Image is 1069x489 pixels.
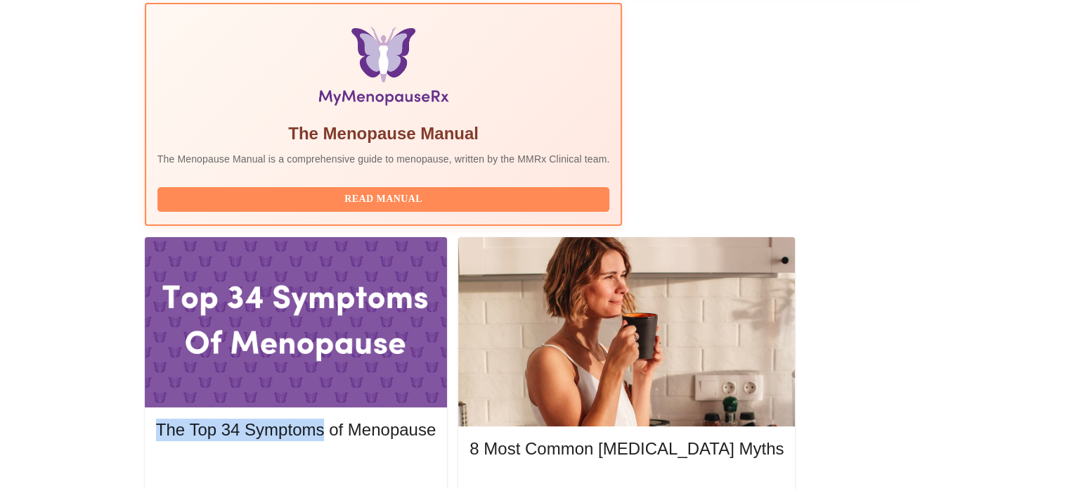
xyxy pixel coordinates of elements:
[156,454,436,478] button: Read More
[157,152,610,166] p: The Menopause Manual is a comprehensive guide to menopause, written by the MMRx Clinical team.
[171,191,596,208] span: Read Manual
[157,192,614,204] a: Read Manual
[156,459,439,471] a: Read More
[157,187,610,212] button: Read Manual
[157,122,610,145] h5: The Menopause Manual
[469,438,784,460] h5: 8 Most Common [MEDICAL_DATA] Myths
[170,457,422,475] span: Read More
[156,419,436,441] h5: The Top 34 Symptoms of Menopause
[229,27,538,111] img: Menopause Manual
